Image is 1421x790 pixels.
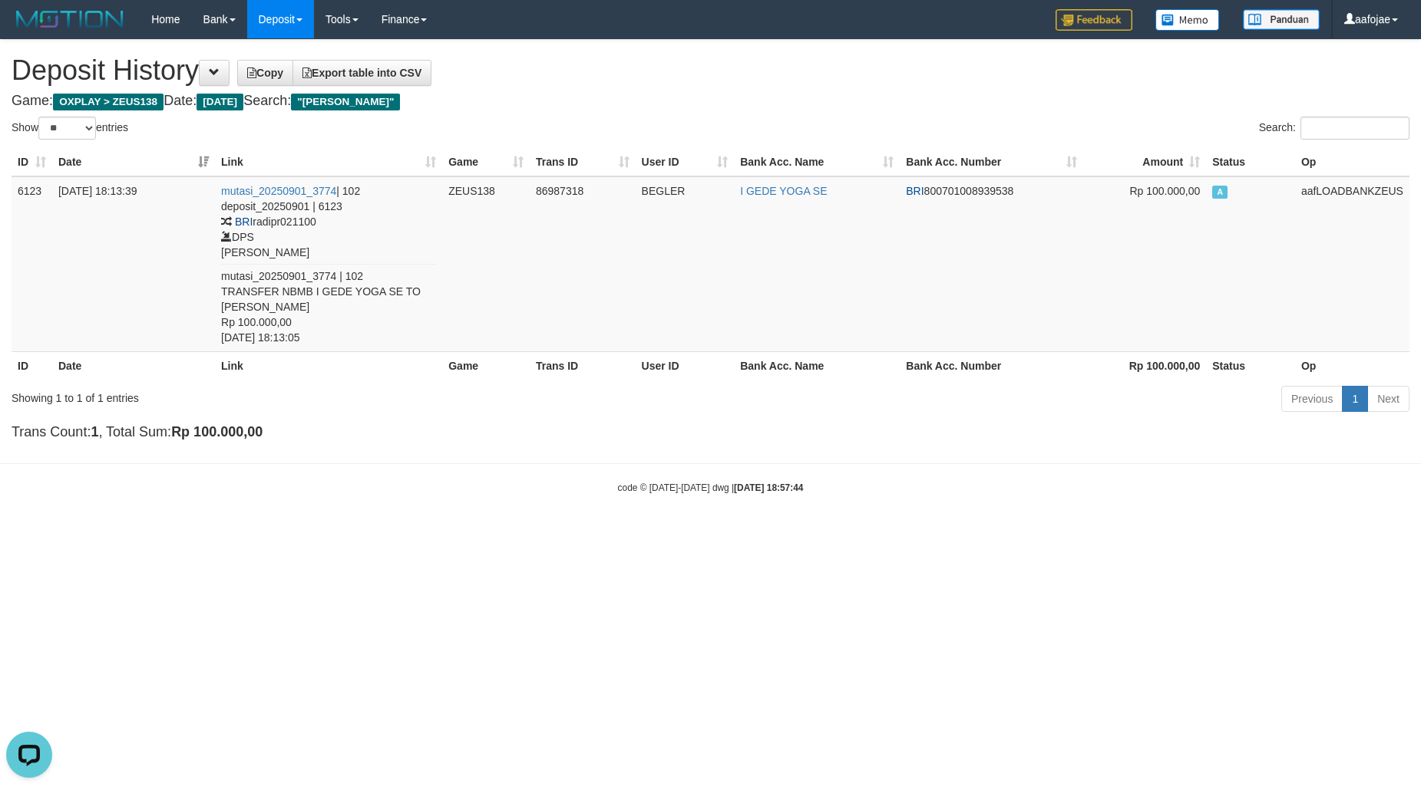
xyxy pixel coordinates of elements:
label: Search: [1259,117,1409,140]
th: Game [442,351,530,380]
th: Bank Acc. Name [734,351,900,380]
div: Showing 1 to 1 of 1 entries [12,384,580,406]
span: Copy [247,67,283,79]
h4: Game: Date: Search: [12,94,1409,109]
strong: Rp 100.000,00 [171,424,263,439]
th: Status [1206,351,1295,380]
th: Bank Acc. Number [900,351,1082,380]
input: Search: [1300,117,1409,140]
td: 86987318 [530,176,636,352]
span: [DATE] [197,94,243,110]
th: Game: activate to sort column ascending [442,148,530,176]
button: Open LiveChat chat widget [6,6,52,52]
select: Showentries [38,117,96,140]
td: ZEUS138 [442,176,530,352]
img: Feedback.jpg [1056,9,1132,31]
td: aafLOADBANKZEUS [1295,176,1409,352]
img: Button%20Memo.svg [1155,9,1220,31]
th: User ID [636,351,735,380]
strong: [DATE] 18:57:44 [734,482,803,493]
span: BRI [906,185,924,197]
th: Op [1295,351,1409,380]
a: mutasi_20250901_3774 [221,185,336,197]
span: "[PERSON_NAME]" [291,94,400,110]
td: 6123 [12,176,52,352]
th: Link [215,351,442,380]
th: User ID: activate to sort column ascending [636,148,735,176]
a: Export table into CSV [292,60,431,86]
th: Trans ID: activate to sort column ascending [530,148,636,176]
label: Show entries [12,117,128,140]
th: ID: activate to sort column ascending [12,148,52,176]
th: Date: activate to sort column ascending [52,148,215,176]
span: Export table into CSV [302,67,421,79]
th: Link: activate to sort column ascending [215,148,442,176]
span: Approved [1212,186,1228,199]
th: Bank Acc. Name: activate to sort column ascending [734,148,900,176]
th: ID [12,351,52,380]
th: Bank Acc. Number: activate to sort column ascending [900,148,1082,176]
a: Previous [1281,386,1343,412]
td: BEGLER [636,176,735,352]
th: Status [1206,148,1295,176]
td: [DATE] 18:13:39 [52,176,215,352]
a: 1 [1342,386,1368,412]
td: | 102 [215,176,442,352]
img: panduan.png [1243,9,1320,30]
td: 800701008939538 [900,176,1082,352]
span: BRI [235,216,253,228]
th: Amount: activate to sort column ascending [1083,148,1207,176]
img: MOTION_logo.png [12,8,128,31]
h4: Trans Count: , Total Sum: [12,425,1409,440]
a: Next [1367,386,1409,412]
strong: 1 [91,424,98,439]
strong: Rp 100.000,00 [1129,360,1201,372]
small: code © [DATE]-[DATE] dwg | [618,482,804,493]
span: Rp 100.000,00 [1129,185,1200,197]
a: I GEDE YOGA SE [740,185,827,197]
th: Trans ID [530,351,636,380]
a: Copy [237,60,293,86]
th: Date [52,351,215,380]
div: deposit_20250901 | 6123 radipr021100 DPS [PERSON_NAME] mutasi_20250901_3774 | 102 TRANSFER NBMB I... [221,199,436,345]
th: Op [1295,148,1409,176]
h1: Deposit History [12,55,1409,86]
span: OXPLAY > ZEUS138 [53,94,164,110]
